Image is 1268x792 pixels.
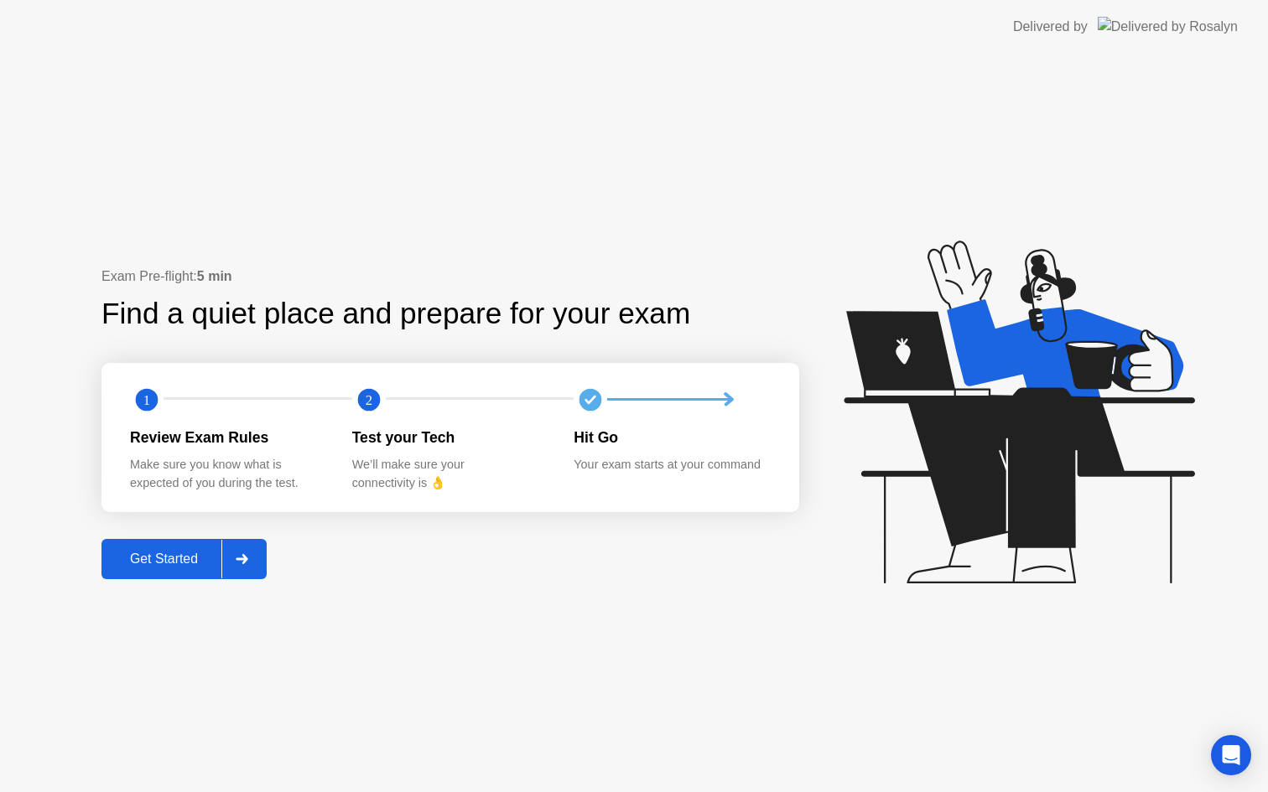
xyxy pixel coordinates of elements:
div: Get Started [107,551,221,567]
text: 2 [366,391,372,407]
div: Open Intercom Messenger [1211,735,1251,775]
div: Review Exam Rules [130,427,325,448]
div: Hit Go [574,427,769,448]
b: 5 min [197,269,232,283]
div: Test your Tech [352,427,548,448]
div: Exam Pre-flight: [101,267,799,287]
div: We’ll make sure your connectivity is 👌 [352,456,548,492]
div: Your exam starts at your command [574,456,769,474]
div: Delivered by [1013,17,1088,37]
button: Get Started [101,539,267,579]
div: Make sure you know what is expected of you during the test. [130,456,325,492]
div: Find a quiet place and prepare for your exam [101,292,693,336]
img: Delivered by Rosalyn [1098,17,1238,36]
text: 1 [143,391,150,407]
